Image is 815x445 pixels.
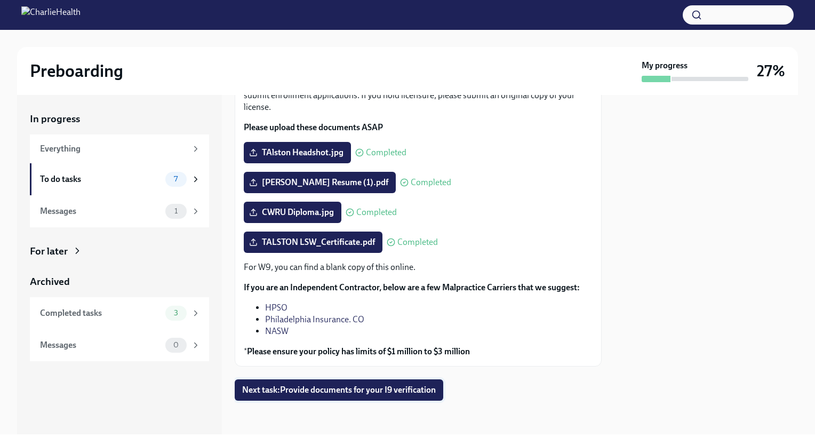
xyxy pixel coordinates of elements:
[251,207,334,218] span: CWRU Diploma.jpg
[411,178,451,187] span: Completed
[30,195,209,227] a: Messages1
[30,329,209,361] a: Messages0
[30,163,209,195] a: To do tasks7
[40,205,161,217] div: Messages
[30,60,123,82] h2: Preboarding
[30,134,209,163] a: Everything
[757,61,785,81] h3: 27%
[265,314,364,324] a: Philadelphia Insurance. CO
[167,341,185,349] span: 0
[244,202,341,223] label: CWRU Diploma.jpg
[30,244,68,258] div: For later
[397,238,438,247] span: Completed
[30,244,209,258] a: For later
[265,303,287,313] a: HPSO
[167,309,185,317] span: 3
[251,237,375,248] span: TALSTON LSW_Certificate.pdf
[251,177,388,188] span: [PERSON_NAME] Resume (1).pdf
[356,208,397,217] span: Completed
[40,307,161,319] div: Completed tasks
[244,232,382,253] label: TALSTON LSW_Certificate.pdf
[642,60,688,71] strong: My progress
[168,207,184,215] span: 1
[251,147,343,158] span: TAlston Headshot.jpg
[242,385,436,395] span: Next task : Provide documents for your I9 verification
[30,275,209,289] a: Archived
[235,379,443,401] button: Next task:Provide documents for your I9 verification
[30,112,209,126] a: In progress
[21,6,81,23] img: CharlieHealth
[247,346,470,356] strong: Please ensure your policy has limits of $1 million to $3 million
[244,122,383,132] strong: Please upload these documents ASAP
[244,261,593,273] p: For W9, you can find a blank copy of this online.
[30,297,209,329] a: Completed tasks3
[40,339,161,351] div: Messages
[244,78,593,113] p: The following documents are needed to complete your contractor profile and, in some cases, to sub...
[40,173,161,185] div: To do tasks
[265,326,289,336] a: NASW
[167,175,184,183] span: 7
[40,143,187,155] div: Everything
[244,142,351,163] label: TAlston Headshot.jpg
[244,282,580,292] strong: If you are an Independent Contractor, below are a few Malpractice Carriers that we suggest:
[366,148,406,157] span: Completed
[244,172,396,193] label: [PERSON_NAME] Resume (1).pdf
